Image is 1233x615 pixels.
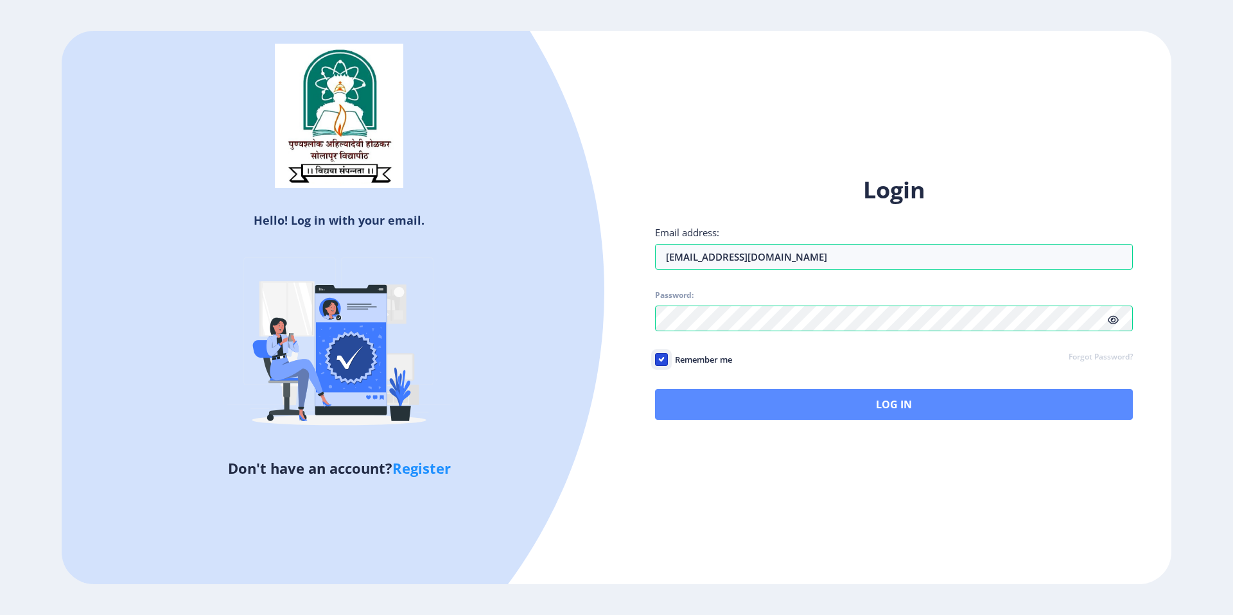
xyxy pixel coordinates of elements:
[655,389,1133,420] button: Log In
[655,244,1133,270] input: Email address
[275,44,403,189] img: sulogo.png
[655,290,694,300] label: Password:
[668,352,732,367] span: Remember me
[1069,352,1133,363] a: Forgot Password?
[655,226,719,239] label: Email address:
[655,175,1133,205] h1: Login
[227,233,451,458] img: Verified-rafiki.svg
[392,458,451,478] a: Register
[71,458,607,478] h5: Don't have an account?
